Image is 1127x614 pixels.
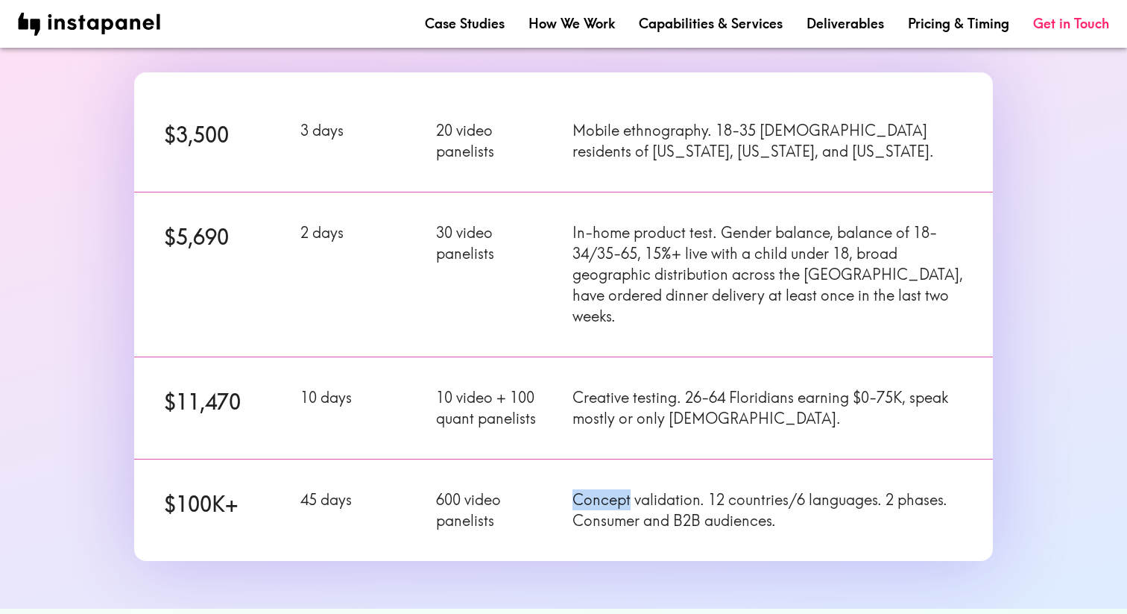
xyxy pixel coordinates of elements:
[164,222,282,251] h6: $5,690
[572,489,963,531] p: Concept validation. 12 countries/6 languages. 2 phases. Consumer and B2B audiences.
[18,13,160,36] img: instapanel
[164,120,282,149] h6: $3,500
[300,120,419,141] p: 3 days
[572,222,963,327] p: In-home product test. Gender balance, balance of 18-34/35-65, 15%+ live with a child under 18, br...
[436,222,555,264] p: 30 video panelists
[1033,14,1109,33] a: Get in Touch
[436,387,555,429] p: 10 video + 100 quant panelists
[425,14,505,33] a: Case Studies
[300,489,419,510] p: 45 days
[908,14,1009,33] a: Pricing & Timing
[436,120,555,162] p: 20 video panelists
[300,387,419,408] p: 10 days
[300,222,419,243] p: 2 days
[806,14,884,33] a: Deliverables
[572,120,963,162] p: Mobile ethnography. 18-35 [DEMOGRAPHIC_DATA] residents of [US_STATE], [US_STATE], and [US_STATE].
[164,387,282,416] h6: $11,470
[639,14,783,33] a: Capabilities & Services
[164,489,282,519] h6: $100K+
[572,387,963,429] p: Creative testing. 26-64 Floridians earning $0-75K, speak mostly or only [DEMOGRAPHIC_DATA].
[528,14,615,33] a: How We Work
[436,489,555,531] p: 600 video panelists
